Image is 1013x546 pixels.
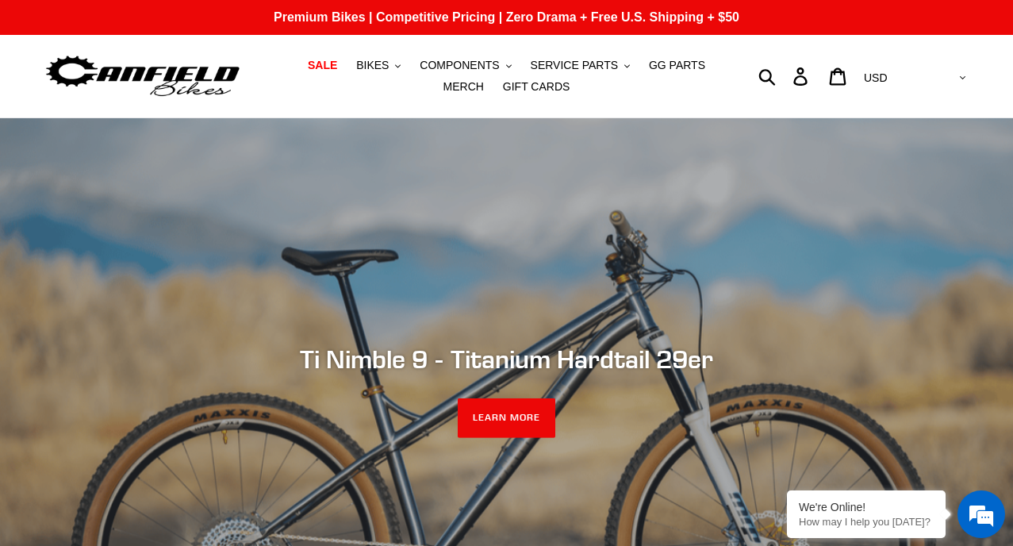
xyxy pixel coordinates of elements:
h2: Ti Nimble 9 - Titanium Hardtail 29er [75,344,939,375]
a: MERCH [436,76,492,98]
span: GG PARTS [649,59,705,72]
p: How may I help you today? [799,516,934,528]
a: GIFT CARDS [495,76,578,98]
button: SERVICE PARTS [523,55,638,76]
div: We're Online! [799,501,934,513]
a: GG PARTS [641,55,713,76]
span: GIFT CARDS [503,80,570,94]
span: BIKES [356,59,389,72]
img: Canfield Bikes [44,52,242,102]
button: BIKES [348,55,409,76]
a: LEARN MORE [458,398,555,438]
span: SALE [308,59,337,72]
span: MERCH [443,80,484,94]
span: COMPONENTS [420,59,499,72]
button: COMPONENTS [412,55,519,76]
a: SALE [300,55,345,76]
span: SERVICE PARTS [531,59,618,72]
